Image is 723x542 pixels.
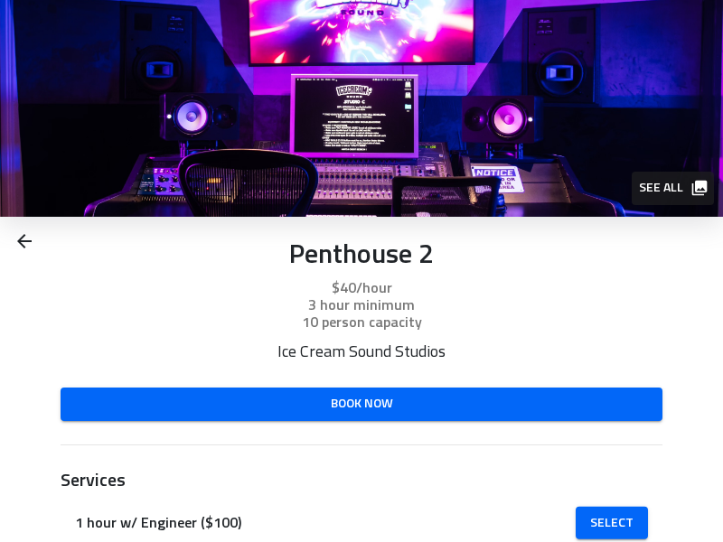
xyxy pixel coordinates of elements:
[61,277,663,299] p: $40/hour
[61,388,663,421] a: Book Now
[639,177,705,200] span: See all
[61,467,663,494] h3: Services
[75,393,649,416] span: Book Now
[61,239,663,273] p: Penthouse 2
[75,512,579,534] span: 1 hour w/ Engineer ($100)
[61,294,663,316] p: 3 hour minimum
[576,506,648,539] a: Select
[61,342,663,362] p: Ice Cream Sound Studios
[632,172,714,205] button: See all
[590,511,634,534] span: Select
[61,312,663,333] p: 10 person capacity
